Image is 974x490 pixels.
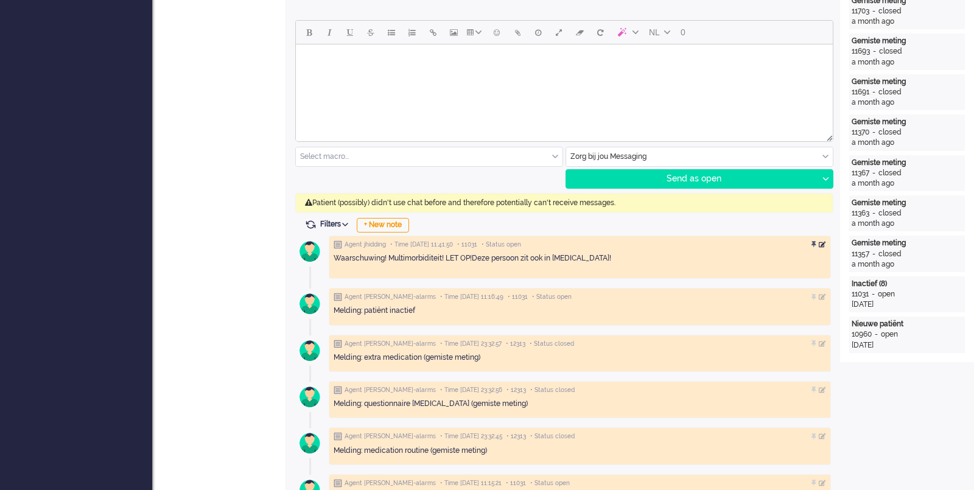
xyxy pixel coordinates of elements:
[530,479,570,488] span: • Status open
[508,293,528,301] span: • 11031
[357,218,409,233] div: + New note
[295,335,325,366] img: avatar
[852,158,962,168] div: Gemiste meting
[852,127,869,138] div: 11370
[869,127,878,138] div: -
[334,293,342,301] img: ic_note_grey.svg
[852,208,869,219] div: 11363
[879,46,902,57] div: closed
[443,22,464,43] button: Insert/edit image
[486,22,507,43] button: Emoticons
[649,27,660,37] span: NL
[506,479,526,488] span: • 11031
[507,22,528,43] button: Add attachment
[530,340,574,348] span: • Status closed
[852,36,962,46] div: Gemiste meting
[852,238,962,248] div: Gemiste meting
[852,117,962,127] div: Gemiste meting
[869,168,878,178] div: -
[852,249,869,259] div: 11357
[334,399,826,409] div: Melding: questionnaire [MEDICAL_DATA] (gemiste meting)
[852,16,962,27] div: a month ago
[822,130,833,141] div: Resize
[334,432,342,441] img: ic_note_grey.svg
[506,386,526,394] span: • 12313
[869,289,878,299] div: -
[402,22,422,43] button: Numbered list
[390,240,453,249] span: • Time [DATE] 11:41:50
[440,432,502,441] span: • Time [DATE] 23:32:45
[852,319,962,329] div: Nieuwe patiënt
[532,293,572,301] span: • Status open
[440,386,502,394] span: • Time [DATE] 23:32:56
[530,432,575,441] span: • Status closed
[334,352,826,363] div: Melding: extra medication (gemiste meting)
[295,236,325,267] img: avatar
[457,240,477,249] span: • 11031
[852,168,869,178] div: 11367
[319,22,340,43] button: Italic
[852,57,962,68] div: a month ago
[548,22,569,43] button: Fullscreen
[295,193,833,213] div: Patient (possibly) didn't use chat before and therefore potentially can't receive messages.
[869,208,878,219] div: -
[852,138,962,148] div: a month ago
[422,22,443,43] button: Insert/edit link
[440,340,502,348] span: • Time [DATE] 23:32:57
[360,22,381,43] button: Strikethrough
[878,127,902,138] div: closed
[675,22,691,43] button: 0
[298,22,319,43] button: Bold
[320,220,352,228] span: Filters
[681,27,685,37] span: 0
[464,22,486,43] button: Table
[852,87,869,97] div: 11691
[334,446,826,456] div: Melding: medication routine (gemiste meting)
[852,279,962,289] div: Inactief (8)
[334,306,826,316] div: Melding: patiënt inactief
[878,6,902,16] div: closed
[295,428,325,458] img: avatar
[643,22,675,43] button: Language
[345,240,386,249] span: Agent jhidding
[296,44,833,130] iframe: Rich Text Area
[295,289,325,319] img: avatar
[381,22,402,43] button: Bullet list
[340,22,360,43] button: Underline
[852,97,962,108] div: a month ago
[590,22,611,43] button: Reset content
[334,479,342,488] img: ic_note_grey.svg
[334,386,342,394] img: ic_note_grey.svg
[345,479,436,488] span: Agent [PERSON_NAME]-alarms
[869,87,878,97] div: -
[852,340,962,351] div: [DATE]
[870,46,879,57] div: -
[852,77,962,87] div: Gemiste meting
[334,253,826,264] p: Waarschuwing! Multimorbiditeit! LET OP!Deze persoon zit ook in [MEDICAL_DATA]!
[506,340,525,348] span: • 12313
[345,293,436,301] span: Agent [PERSON_NAME]-alarms
[852,198,962,208] div: Gemiste meting
[852,46,870,57] div: 11693
[345,386,436,394] span: Agent [PERSON_NAME]-alarms
[852,289,869,299] div: 11031
[878,168,902,178] div: closed
[440,479,502,488] span: • Time [DATE] 11:15:21
[852,6,869,16] div: 11703
[566,170,818,188] div: Send as open
[440,293,503,301] span: • Time [DATE] 11:16:49
[878,208,902,219] div: closed
[334,240,342,249] img: ic_note_grey.svg
[878,289,895,299] div: open
[869,249,878,259] div: -
[872,329,881,340] div: -
[852,299,962,310] div: [DATE]
[530,386,575,394] span: • Status closed
[345,340,436,348] span: Agent [PERSON_NAME]-alarms
[852,259,962,270] div: a month ago
[528,22,548,43] button: Delay message
[852,178,962,189] div: a month ago
[482,240,521,249] span: • Status open
[506,432,526,441] span: • 12313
